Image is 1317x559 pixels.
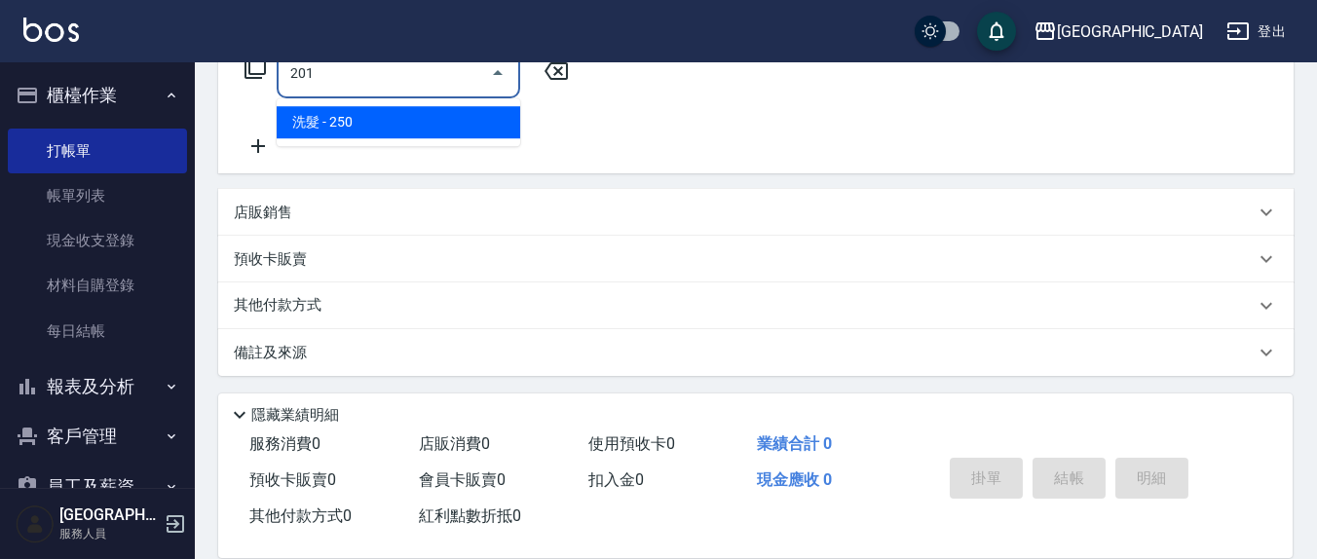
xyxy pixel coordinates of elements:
[218,189,1294,236] div: 店販銷售
[234,203,292,223] p: 店販銷售
[8,70,187,121] button: 櫃檯作業
[251,405,339,426] p: 隱藏業績明細
[277,106,520,138] span: 洗髮 - 250
[588,434,675,453] span: 使用預收卡 0
[1026,12,1211,52] button: [GEOGRAPHIC_DATA]
[218,236,1294,282] div: 預收卡販賣
[419,470,506,489] span: 會員卡販賣 0
[249,434,320,453] span: 服務消費 0
[977,12,1016,51] button: save
[419,434,490,453] span: 店販消費 0
[8,411,187,462] button: 客戶管理
[8,218,187,263] a: 現金收支登錄
[218,282,1294,329] div: 其他付款方式
[8,309,187,354] a: 每日結帳
[757,470,832,489] span: 現金應收 0
[8,129,187,173] a: 打帳單
[8,361,187,412] button: 報表及分析
[59,505,159,525] h5: [GEOGRAPHIC_DATA]
[1219,14,1294,50] button: 登出
[234,295,331,317] p: 其他付款方式
[23,18,79,42] img: Logo
[16,504,55,543] img: Person
[249,470,336,489] span: 預收卡販賣 0
[482,57,513,89] button: Close
[8,173,187,218] a: 帳單列表
[234,343,307,363] p: 備註及來源
[419,506,521,525] span: 紅利點數折抵 0
[8,263,187,308] a: 材料自購登錄
[249,506,352,525] span: 其他付款方式 0
[234,249,307,270] p: 預收卡販賣
[1057,19,1203,44] div: [GEOGRAPHIC_DATA]
[218,329,1294,376] div: 備註及來源
[588,470,644,489] span: 扣入金 0
[59,525,159,542] p: 服務人員
[757,434,832,453] span: 業績合計 0
[8,462,187,512] button: 員工及薪資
